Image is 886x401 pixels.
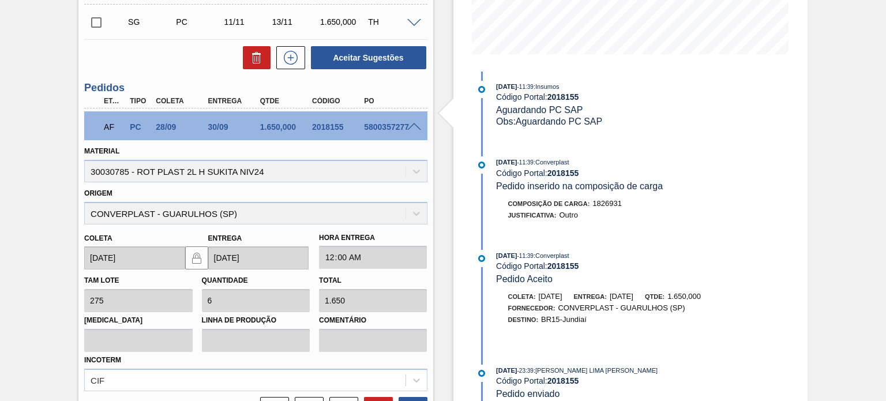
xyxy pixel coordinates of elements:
[574,293,607,300] span: Entrega:
[517,159,534,166] span: - 11:39
[534,83,560,90] span: : Insumos
[208,246,309,269] input: dd/mm/yyyy
[361,122,418,132] div: 5800357277
[610,292,633,301] span: [DATE]
[541,315,587,324] span: BR15-Jundiaí
[269,17,322,27] div: 13/11/2025
[508,316,539,323] span: Destino:
[667,292,701,301] span: 1.650,000
[361,97,418,105] div: PO
[91,375,104,385] div: CIF
[547,168,579,178] strong: 2018155
[205,97,262,105] div: Entrega
[496,168,770,178] div: Código Portal:
[84,234,112,242] label: Coleta
[534,367,658,374] span: : [PERSON_NAME] LIMA [PERSON_NAME]
[127,97,153,105] div: Tipo
[559,211,578,219] span: Outro
[645,293,664,300] span: Qtde:
[534,252,569,259] span: : Converplast
[317,17,370,27] div: 1.650,000
[319,312,427,329] label: Comentário
[496,376,770,385] div: Código Portal:
[496,105,583,115] span: Aguardando PC SAP
[592,199,622,208] span: 1826931
[104,122,124,132] p: AF
[84,246,185,269] input: dd/mm/yyyy
[496,261,770,271] div: Código Portal:
[478,86,485,93] img: atual
[319,276,341,284] label: Total
[496,83,517,90] span: [DATE]
[496,117,602,126] span: Obs: Aguardando PC SAP
[496,159,517,166] span: [DATE]
[173,17,226,27] div: Pedido de Compra
[547,261,579,271] strong: 2018155
[185,246,208,269] button: locked
[84,312,192,329] label: [MEDICAL_DATA]
[478,255,485,262] img: atual
[271,46,305,69] div: Nova sugestão
[534,159,569,166] span: : Converplast
[508,212,557,219] span: Justificativa:
[101,97,127,105] div: Etapa
[237,46,271,69] div: Excluir Sugestões
[547,376,579,385] strong: 2018155
[125,17,178,27] div: Sugestão Criada
[202,312,310,329] label: Linha de Produção
[496,181,663,191] span: Pedido inserido na composição de carga
[558,303,685,312] span: CONVERPLAST - GUARULHOS (SP)
[101,114,127,140] div: Aguardando Faturamento
[496,389,560,399] span: Pedido enviado
[305,45,427,70] div: Aceitar Sugestões
[202,276,248,284] label: Quantidade
[365,17,418,27] div: TH
[84,82,427,94] h3: Pedidos
[319,230,427,246] label: Hora Entrega
[84,356,121,364] label: Incoterm
[508,305,555,312] span: Fornecedor:
[508,200,590,207] span: Composição de Carga :
[508,293,536,300] span: Coleta:
[309,122,366,132] div: 2018155
[127,122,153,132] div: Pedido de Compra
[478,370,485,377] img: atual
[221,17,274,27] div: 11/11/2025
[84,147,119,155] label: Material
[153,122,210,132] div: 28/09/2025
[517,368,534,374] span: - 23:39
[517,84,534,90] span: - 11:39
[496,274,553,284] span: Pedido Aceito
[311,46,426,69] button: Aceitar Sugestões
[205,122,262,132] div: 30/09/2025
[153,97,210,105] div: Coleta
[539,292,562,301] span: [DATE]
[84,276,119,284] label: Tam lote
[478,162,485,168] img: atual
[547,92,579,102] strong: 2018155
[496,92,770,102] div: Código Portal:
[84,189,112,197] label: Origem
[496,367,517,374] span: [DATE]
[190,251,204,265] img: locked
[257,97,314,105] div: Qtde
[257,122,314,132] div: 1.650,000
[496,252,517,259] span: [DATE]
[309,97,366,105] div: Código
[208,234,242,242] label: Entrega
[517,253,534,259] span: - 11:39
